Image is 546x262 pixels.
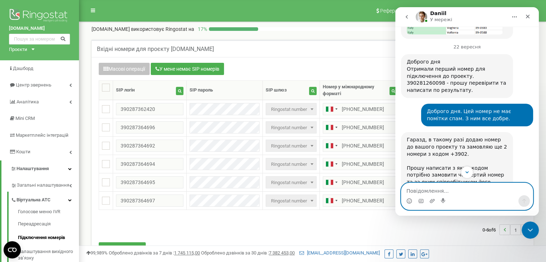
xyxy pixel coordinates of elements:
[482,217,532,242] nav: ...
[323,103,397,115] input: 312 345 6789
[323,177,340,188] div: Telephone country code
[18,231,79,245] a: Підключення номерів
[187,81,263,100] th: SIP пароль
[1,160,79,177] a: Налаштування
[86,250,108,256] span: 99,989%
[522,221,539,239] iframe: Intercom live chat
[123,188,135,200] button: Надіслати повідомлення…
[4,241,21,258] button: Open CMP widget
[17,99,39,104] span: Аналiтика
[266,103,317,115] span: Ringostat number
[9,46,27,53] div: Проєкти
[323,122,340,133] div: Telephone country code
[46,191,51,197] button: Start recording
[323,103,340,115] div: Telephone country code
[268,141,314,151] span: Ringostat number
[489,226,493,233] span: of
[11,192,79,206] a: Віртуальна АТС
[323,84,389,97] div: Номер у міжнародному форматі
[16,82,51,88] span: Центр звернень
[9,25,70,32] a: [DOMAIN_NAME]
[11,129,112,214] div: Гаразд, в такому разі додаю номер до вашого проекту та замовляю ще 2 номери з кодом +3902. Прошу ...
[17,182,69,189] span: Загальні налаштування
[11,177,79,192] a: Загальні налаштування
[323,176,397,188] input: 312 345 6789
[6,125,118,218] div: Гаразд, в такому разі додаю номер до вашого проекту та замовляю ще 2 номери з кодом +3902.Прошу н...
[266,87,287,94] div: SIP шлюз
[66,159,78,171] button: Scroll to bottom
[266,158,317,170] span: Ringostat number
[23,191,28,197] button: вибір GIF-файлів
[323,140,340,151] div: Telephone country code
[395,7,539,216] iframe: Intercom live chat
[16,149,31,154] span: Кошти
[266,176,317,188] span: Ringostat number
[9,34,70,45] input: Пошук за номером
[194,25,209,33] p: 17 %
[268,178,314,188] span: Ringostat number
[380,8,433,14] span: Реферальна програма
[11,191,17,197] button: Вибір емодзі
[92,25,194,33] p: [DOMAIN_NAME]
[266,140,317,152] span: Ringostat number
[16,132,69,138] span: Маркетплейс інтеграцій
[268,104,314,114] span: Ringostat number
[266,121,317,134] span: Ringostat number
[34,191,40,197] button: Завантажити вкладений файл
[6,176,137,188] textarea: Повідомлення...
[18,217,79,231] a: Переадресація
[116,87,135,94] div: SIP логін
[201,250,295,256] span: Оброблено дзвінків за 30 днів :
[323,140,397,152] input: 312 345 6789
[482,224,499,235] span: 0-6 6
[131,26,194,32] span: використовує Ringostat на
[9,7,70,25] img: Ringostat logo
[323,158,340,170] div: Telephone country code
[510,224,521,235] li: 1
[299,250,380,256] a: [EMAIL_ADDRESS][DOMAIN_NAME]
[18,209,79,217] a: Голосове меню IVR
[97,46,214,52] h5: Вхідні номери для проєкту [DOMAIN_NAME]
[6,125,138,219] div: Daniil каже…
[268,123,314,133] span: Ringostat number
[268,159,314,169] span: Ringostat number
[99,242,146,254] button: Додати номер
[323,121,397,134] input: 312 345 6789
[266,195,317,207] span: Ringostat number
[15,116,35,121] span: Mini CRM
[268,196,314,206] span: Ringostat number
[323,195,340,206] div: Telephone country code
[174,250,200,256] u: 1 745 115,00
[323,158,397,170] input: 312 345 6789
[99,63,150,75] button: Масові операції
[151,63,224,75] button: У мене немає SIP номерів
[109,250,200,256] span: Оброблено дзвінків за 7 днів :
[13,66,33,71] span: Дашборд
[269,250,295,256] u: 7 382 453,00
[17,197,51,203] span: Віртуальна АТС
[17,166,49,171] span: Налаштування
[323,195,397,207] input: 312 345 6789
